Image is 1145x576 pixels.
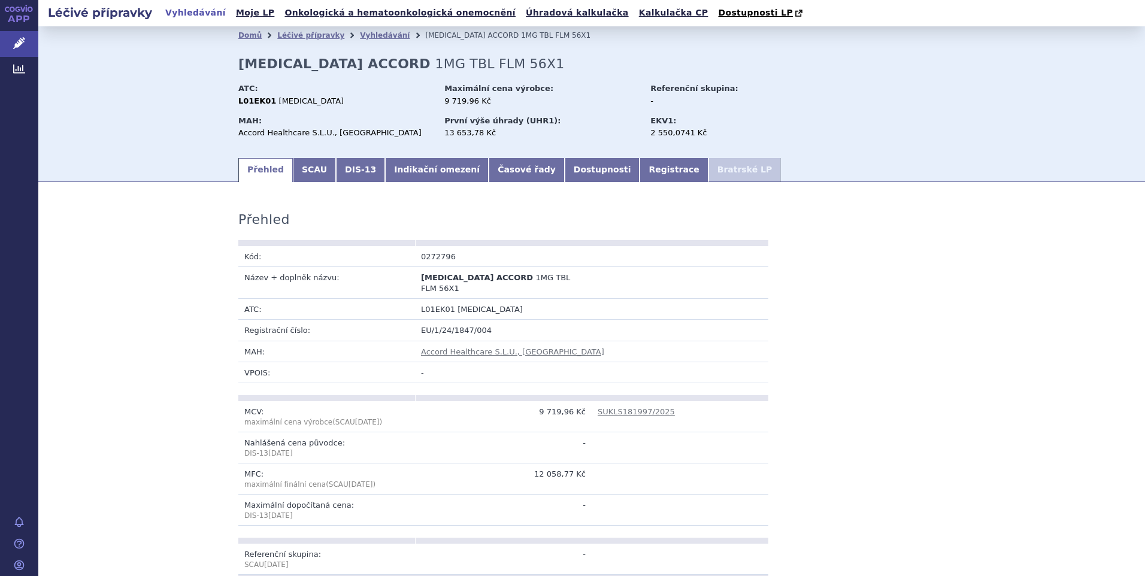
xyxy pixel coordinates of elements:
[714,5,808,22] a: Dostupnosti LP
[415,362,768,383] td: -
[415,432,592,463] td: -
[521,31,590,40] span: 1MG TBL FLM 56X1
[244,418,332,426] span: maximální cena výrobce
[238,128,433,138] div: Accord Healthcare S.L.U., [GEOGRAPHIC_DATA]
[238,463,415,495] td: MFC:
[458,305,523,314] span: [MEDICAL_DATA]
[279,96,344,105] span: [MEDICAL_DATA]
[385,158,489,182] a: Indikační omezení
[238,299,415,320] td: ATC:
[238,212,290,228] h3: Přehled
[415,463,592,495] td: 12 058,77 Kč
[238,544,415,575] td: Referenční skupina:
[425,31,519,40] span: [MEDICAL_DATA] ACCORD
[238,320,415,341] td: Registrační číslo:
[238,495,415,526] td: Maximální dopočítaná cena:
[293,158,336,182] a: SCAU
[238,96,276,105] strong: L01EK01
[444,128,639,138] div: 13 653,78 Kč
[355,418,380,426] span: [DATE]
[565,158,640,182] a: Dostupnosti
[244,511,409,521] p: DIS-13
[238,246,415,267] td: Kód:
[421,305,455,314] span: L01EK01
[244,560,409,570] p: SCAU
[238,401,415,432] td: MCV:
[650,116,676,125] strong: EKV1:
[281,5,519,21] a: Onkologická a hematoonkologická onemocnění
[650,96,785,107] div: -
[326,480,375,489] span: (SCAU )
[421,347,604,356] a: Accord Healthcare S.L.U., [GEOGRAPHIC_DATA]
[444,84,553,93] strong: Maximální cena výrobce:
[640,158,708,182] a: Registrace
[238,341,415,362] td: MAH:
[415,544,592,575] td: -
[238,432,415,463] td: Nahlášená cena původce:
[238,158,293,182] a: Přehled
[360,31,410,40] a: Vyhledávání
[264,560,289,569] span: [DATE]
[349,480,373,489] span: [DATE]
[38,4,162,21] h2: Léčivé přípravky
[238,266,415,298] td: Název + doplněk názvu:
[650,84,738,93] strong: Referenční skupina:
[444,96,639,107] div: 9 719,96 Kč
[635,5,712,21] a: Kalkulačka CP
[598,407,675,416] a: SUKLS181997/2025
[336,158,385,182] a: DIS-13
[244,448,409,459] p: DIS-13
[421,273,533,282] span: [MEDICAL_DATA] ACCORD
[238,56,431,71] strong: [MEDICAL_DATA] ACCORD
[522,5,632,21] a: Úhradová kalkulačka
[415,320,768,341] td: EU/1/24/1847/004
[244,418,382,426] span: (SCAU )
[277,31,344,40] a: Léčivé přípravky
[238,84,258,93] strong: ATC:
[268,511,293,520] span: [DATE]
[238,31,262,40] a: Domů
[489,158,565,182] a: Časové řady
[268,449,293,457] span: [DATE]
[650,128,785,138] div: 2 550,0741 Kč
[244,480,409,490] p: maximální finální cena
[415,401,592,432] td: 9 719,96 Kč
[238,362,415,383] td: VPOIS:
[238,116,262,125] strong: MAH:
[415,246,592,267] td: 0272796
[444,116,561,125] strong: První výše úhrady (UHR1):
[415,495,592,526] td: -
[435,56,565,71] span: 1MG TBL FLM 56X1
[232,5,278,21] a: Moje LP
[162,5,229,21] a: Vyhledávání
[718,8,793,17] span: Dostupnosti LP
